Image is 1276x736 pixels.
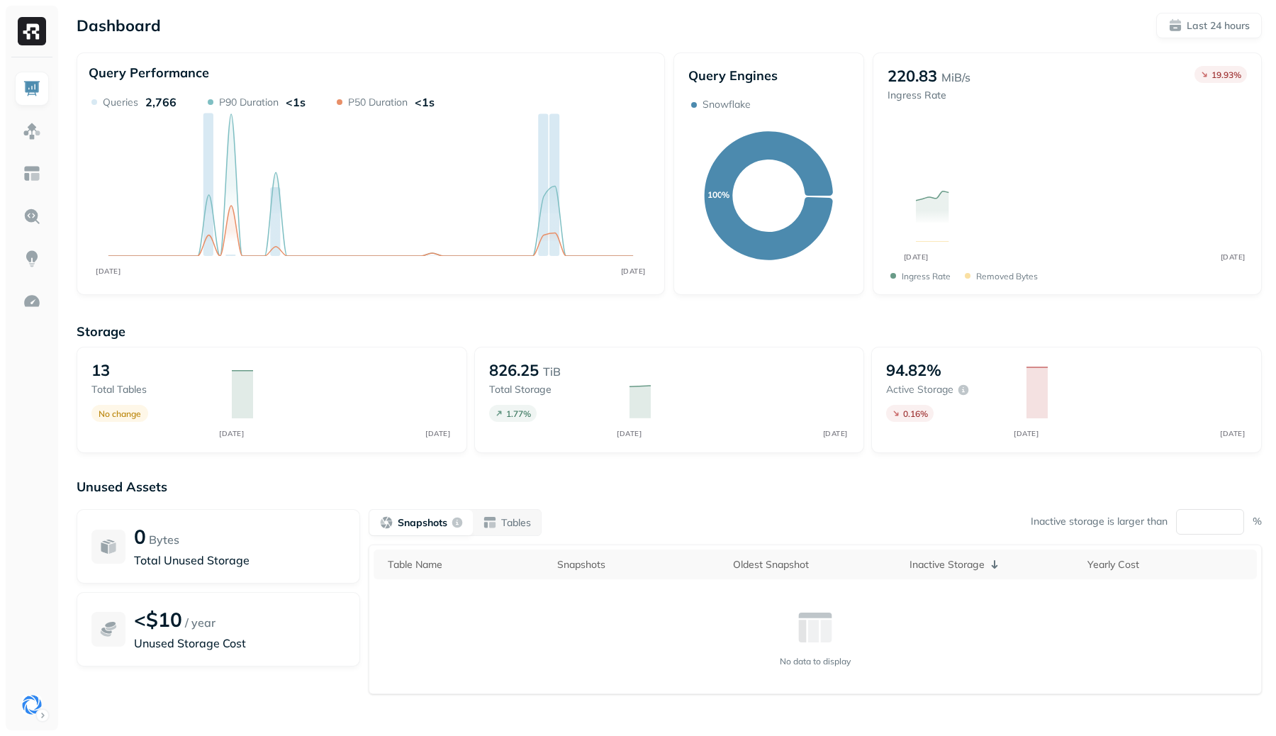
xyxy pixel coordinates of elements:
[543,363,561,380] p: TiB
[888,66,937,86] p: 220.83
[77,323,1262,340] p: Storage
[77,479,1262,495] p: Unused Assets
[1156,13,1262,38] button: Last 24 hours
[1087,558,1250,571] div: Yearly Cost
[903,408,928,419] p: 0.16 %
[134,552,345,569] p: Total Unused Storage
[910,558,985,571] p: Inactive Storage
[149,531,179,548] p: Bytes
[1187,19,1250,33] p: Last 24 hours
[489,383,615,396] p: Total storage
[103,96,138,109] p: Queries
[1014,429,1039,437] tspan: [DATE]
[388,558,543,571] div: Table Name
[823,429,848,437] tspan: [DATE]
[941,69,970,86] p: MiB/s
[1211,69,1241,80] p: 19.93 %
[18,17,46,45] img: Ryft
[886,383,953,396] p: Active storage
[220,429,245,437] tspan: [DATE]
[557,558,720,571] div: Snapshots
[1220,252,1245,262] tspan: [DATE]
[89,65,209,81] p: Query Performance
[506,408,531,419] p: 1.77 %
[501,516,531,530] p: Tables
[733,558,895,571] div: Oldest Snapshot
[707,189,730,200] text: 100%
[134,607,182,632] p: <$10
[976,271,1038,281] p: Removed bytes
[134,635,345,652] p: Unused Storage Cost
[348,96,408,109] p: P50 Duration
[134,524,146,549] p: 0
[415,95,435,109] p: <1s
[22,695,42,715] img: Singular
[1253,515,1262,528] p: %
[77,16,161,35] p: Dashboard
[23,122,41,140] img: Assets
[91,383,218,396] p: Total tables
[219,96,279,109] p: P90 Duration
[621,267,646,276] tspan: [DATE]
[903,252,928,262] tspan: [DATE]
[286,95,306,109] p: <1s
[23,292,41,311] img: Optimization
[888,89,970,102] p: Ingress Rate
[23,207,41,225] img: Query Explorer
[688,67,849,84] p: Query Engines
[703,98,751,111] p: Snowflake
[23,165,41,183] img: Asset Explorer
[23,250,41,268] img: Insights
[99,408,141,419] p: No change
[185,614,216,631] p: / year
[780,656,851,667] p: No data to display
[145,95,177,109] p: 2,766
[23,79,41,98] img: Dashboard
[91,360,110,380] p: 13
[617,429,642,437] tspan: [DATE]
[398,516,447,530] p: Snapshots
[902,271,951,281] p: Ingress Rate
[1031,515,1168,528] p: Inactive storage is larger than
[425,429,450,437] tspan: [DATE]
[886,360,941,380] p: 94.82%
[1221,429,1246,437] tspan: [DATE]
[489,360,539,380] p: 826.25
[96,267,121,276] tspan: [DATE]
